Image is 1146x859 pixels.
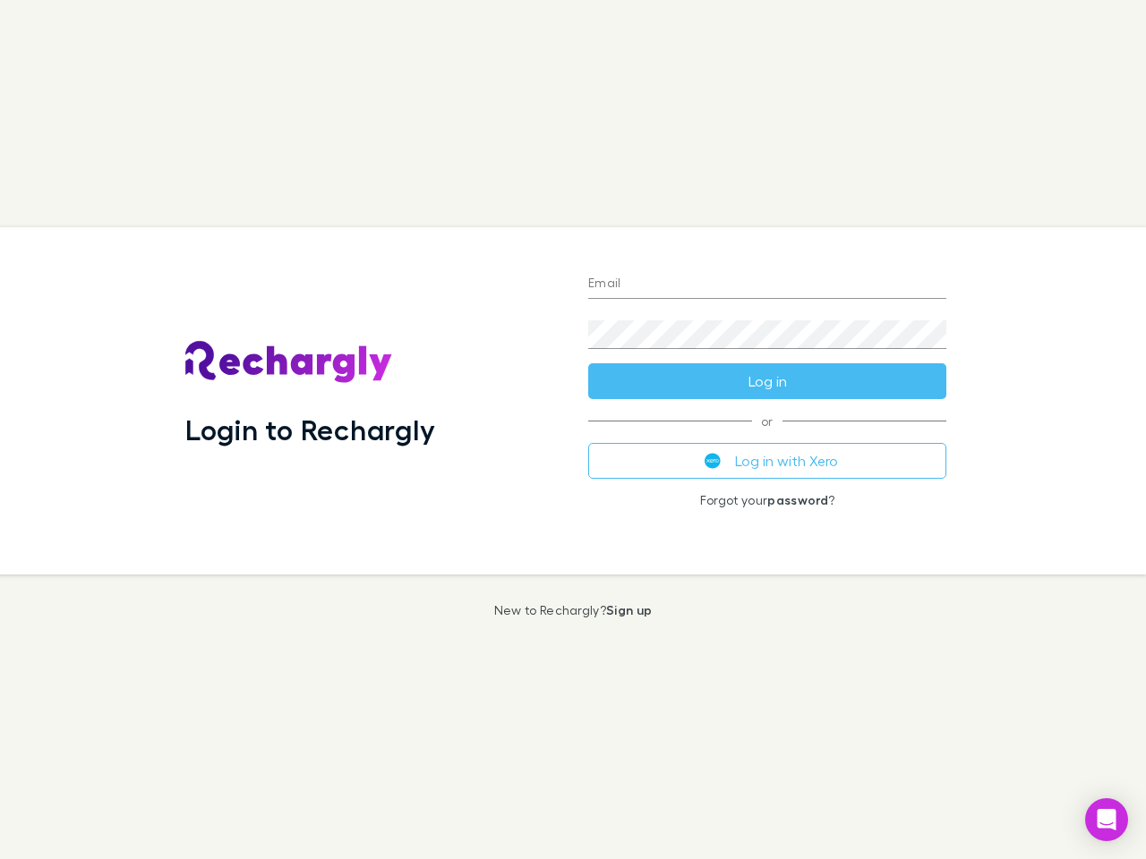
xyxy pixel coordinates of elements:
span: or [588,421,946,421]
button: Log in with Xero [588,443,946,479]
a: Sign up [606,602,652,617]
a: password [767,492,828,507]
p: New to Rechargly? [494,603,653,617]
img: Xero's logo [705,453,721,469]
img: Rechargly's Logo [185,341,393,384]
h1: Login to Rechargly [185,412,435,447]
p: Forgot your ? [588,493,946,507]
div: Open Intercom Messenger [1085,798,1128,841]
button: Log in [588,363,946,399]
